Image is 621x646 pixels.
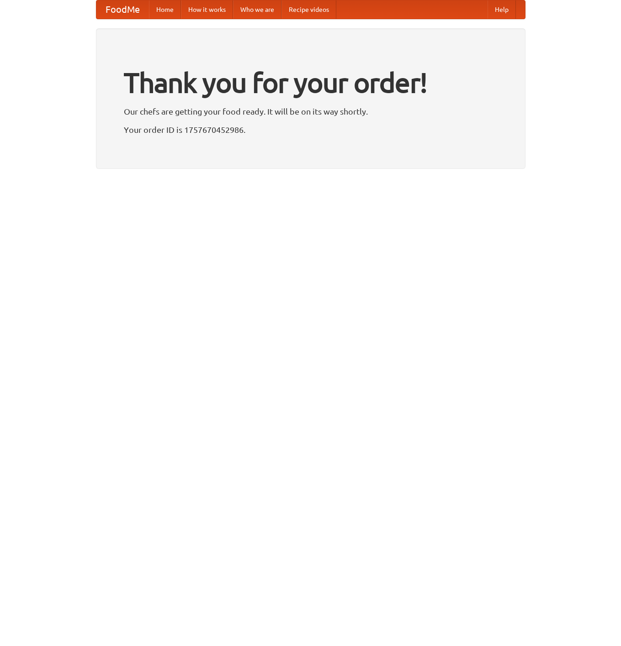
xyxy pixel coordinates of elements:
a: Home [149,0,181,19]
a: Recipe videos [281,0,336,19]
p: Our chefs are getting your food ready. It will be on its way shortly. [124,105,498,118]
a: FoodMe [96,0,149,19]
p: Your order ID is 1757670452986. [124,123,498,137]
a: Help [488,0,516,19]
h1: Thank you for your order! [124,61,498,105]
a: Who we are [233,0,281,19]
a: How it works [181,0,233,19]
